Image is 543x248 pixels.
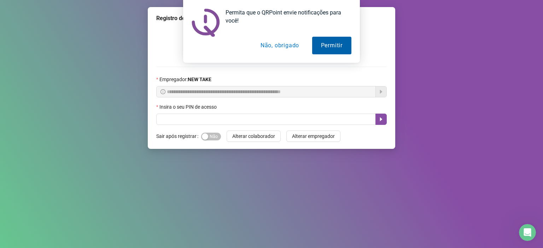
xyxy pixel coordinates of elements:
button: Permitir [312,37,351,54]
span: Empregador : [159,75,211,83]
div: Permita que o QRPoint envie notificações para você! [220,8,351,25]
label: Sair após registrar [156,131,201,142]
img: notification icon [192,8,220,37]
button: Alterar colaborador [227,131,281,142]
span: Alterar colaborador [232,132,275,140]
span: caret-right [378,116,384,122]
button: Não, obrigado [252,37,308,54]
button: Alterar empregador [286,131,340,142]
span: info-circle [160,89,165,94]
label: Insira o seu PIN de acesso [156,103,221,111]
iframe: Intercom live chat [519,224,536,241]
span: Alterar empregador [292,132,335,140]
strong: NEW TAKE [188,77,211,82]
